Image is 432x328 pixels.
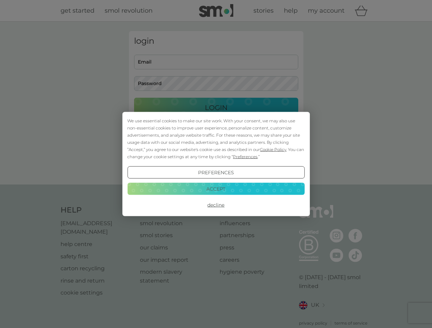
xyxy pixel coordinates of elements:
[233,154,258,159] span: Preferences
[127,182,304,195] button: Accept
[127,166,304,179] button: Preferences
[127,117,304,160] div: We use essential cookies to make our site work. With your consent, we may also use non-essential ...
[127,199,304,211] button: Decline
[122,112,310,216] div: Cookie Consent Prompt
[260,147,286,152] span: Cookie Policy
